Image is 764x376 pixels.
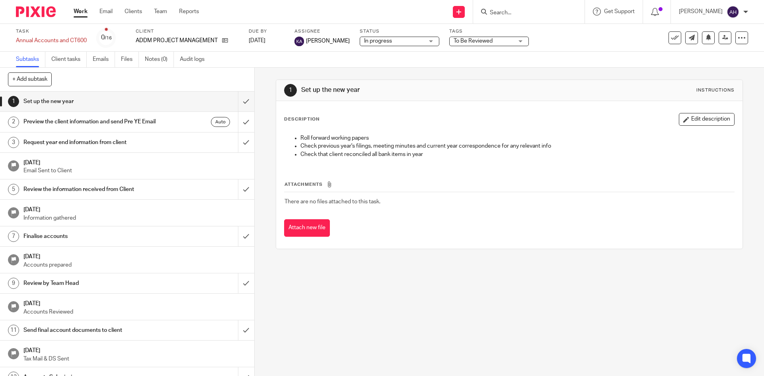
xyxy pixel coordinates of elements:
div: 5 [8,184,19,195]
a: Emails [93,52,115,67]
a: Subtasks [16,52,45,67]
span: There are no files attached to this task. [285,199,380,205]
span: In progress [364,38,392,44]
a: Notes (0) [145,52,174,67]
button: Edit description [679,113,735,126]
a: Email [99,8,113,16]
span: [DATE] [249,38,265,43]
label: Tags [449,28,529,35]
p: Roll forward working papers [300,134,734,142]
div: Instructions [696,87,735,94]
button: Attach new file [284,219,330,237]
div: 1 [284,84,297,97]
div: 2 [8,117,19,128]
span: Get Support [604,9,635,14]
label: Client [136,28,239,35]
h1: Preview the client information and send Pre YE Email [23,116,161,128]
p: Description [284,116,320,123]
a: Work [74,8,88,16]
h1: Review by Team Head [23,277,161,289]
label: Due by [249,28,285,35]
a: Client tasks [51,52,87,67]
a: Clients [125,8,142,16]
div: 0 [101,33,112,42]
img: svg%3E [727,6,739,18]
h1: Set up the new year [301,86,526,94]
h1: [DATE] [23,345,246,355]
p: Accounts Reviewed [23,308,246,316]
h1: [DATE] [23,157,246,167]
label: Assignee [294,28,350,35]
img: svg%3E [294,37,304,46]
p: Information gathered [23,214,246,222]
img: Pixie [16,6,56,17]
p: Check that client reconciled all bank items in year [300,150,734,158]
h1: Finalise accounts [23,230,161,242]
div: Auto [211,117,230,127]
label: Status [360,28,439,35]
p: Check previous year's filings, meeting minutes and current year correspondence for any relevant info [300,142,734,150]
p: Accounts prepared [23,261,246,269]
a: Audit logs [180,52,210,67]
h1: Set up the new year [23,95,161,107]
p: Email Sent to Client [23,167,246,175]
p: ADDM PROJECT MANAGEMENT LTD [136,37,218,45]
h1: [DATE] [23,251,246,261]
div: 7 [8,231,19,242]
div: 11 [8,325,19,336]
a: Team [154,8,167,16]
a: Files [121,52,139,67]
span: Attachments [285,182,323,187]
span: To Be Reviewed [454,38,493,44]
h1: Review the information received from Client [23,183,161,195]
span: [PERSON_NAME] [306,37,350,45]
small: /16 [105,36,112,40]
a: Reports [179,8,199,16]
input: Search [489,10,561,17]
h1: Send final account documents to client [23,324,161,336]
div: 1 [8,96,19,107]
div: 3 [8,137,19,148]
p: Tax Mail & DS Sent [23,355,246,363]
h1: [DATE] [23,298,246,308]
div: Annual Accounts and CT600 [16,37,87,45]
div: 9 [8,278,19,289]
label: Task [16,28,87,35]
p: [PERSON_NAME] [679,8,723,16]
h1: [DATE] [23,204,246,214]
h1: Request year end information from client [23,136,161,148]
button: + Add subtask [8,72,52,86]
